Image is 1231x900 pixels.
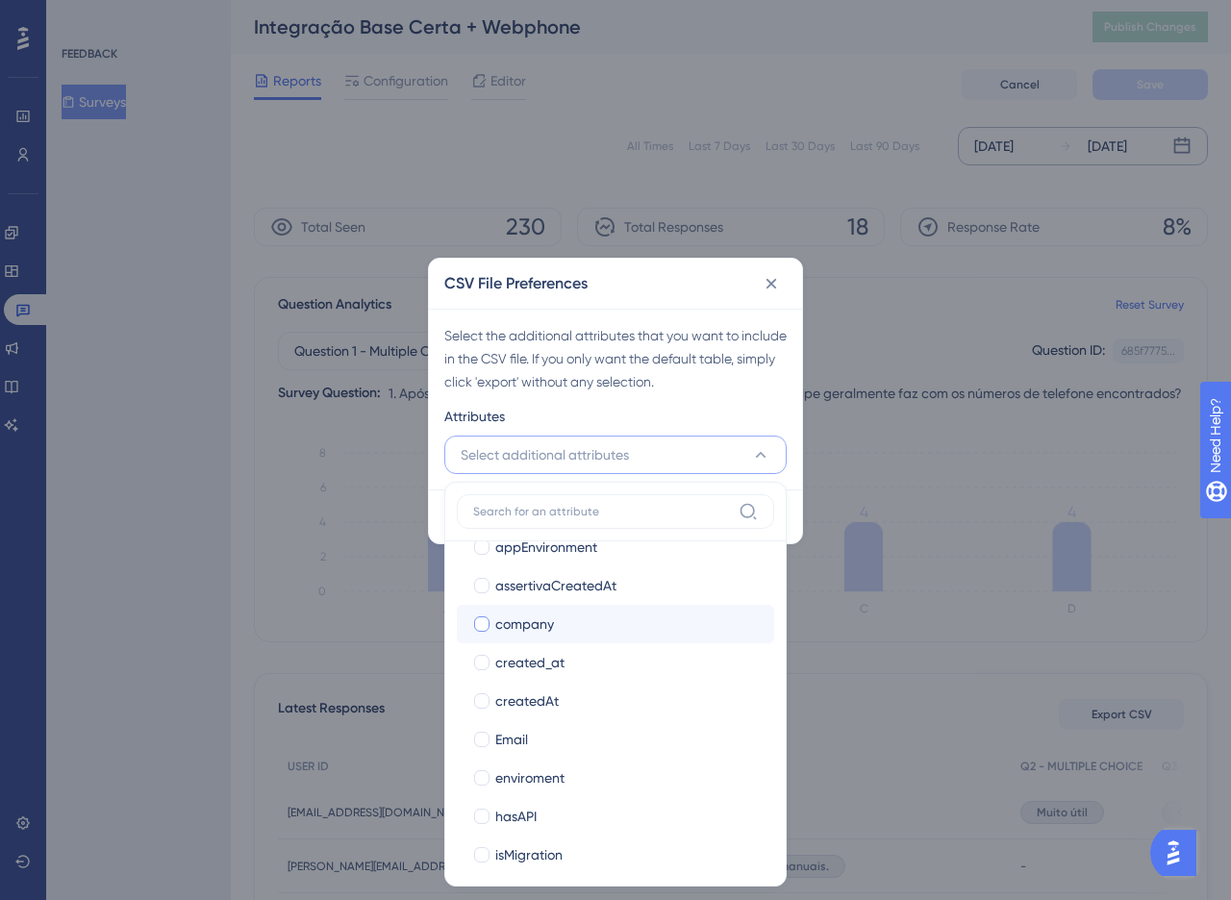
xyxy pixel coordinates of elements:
span: appEnvironment [495,536,597,559]
iframe: UserGuiding AI Assistant Launcher [1150,824,1208,882]
span: Need Help? [45,5,120,28]
span: Attributes [444,405,505,428]
span: hasAPI [495,805,537,828]
span: assertivaCreatedAt [495,574,616,597]
div: Select the additional attributes that you want to include in the CSV file. If you only want the d... [444,324,787,393]
span: company [495,612,554,636]
input: Search for an attribute [473,504,731,519]
span: Email [495,728,528,751]
h2: CSV File Preferences [444,272,588,295]
span: Select additional attributes [461,443,629,466]
span: enviroment [495,766,565,789]
span: isMigration [495,843,563,866]
span: created_at [495,651,565,674]
span: createdAt [495,689,559,712]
